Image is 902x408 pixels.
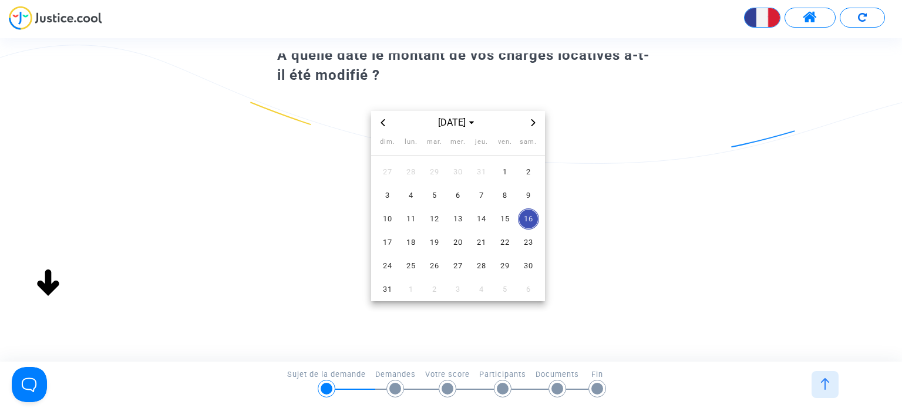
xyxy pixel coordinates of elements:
[9,6,102,30] img: jc-logo.svg
[12,367,47,402] iframe: Help Scout Beacon - Open
[785,8,836,28] button: Accéder à mon espace utilisateur
[277,47,649,83] span: À quelle date le montant de vos charges locatives a-t-il été modifié ?
[744,8,780,28] button: Changer la langue
[858,13,867,22] img: Recommencer le formulaire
